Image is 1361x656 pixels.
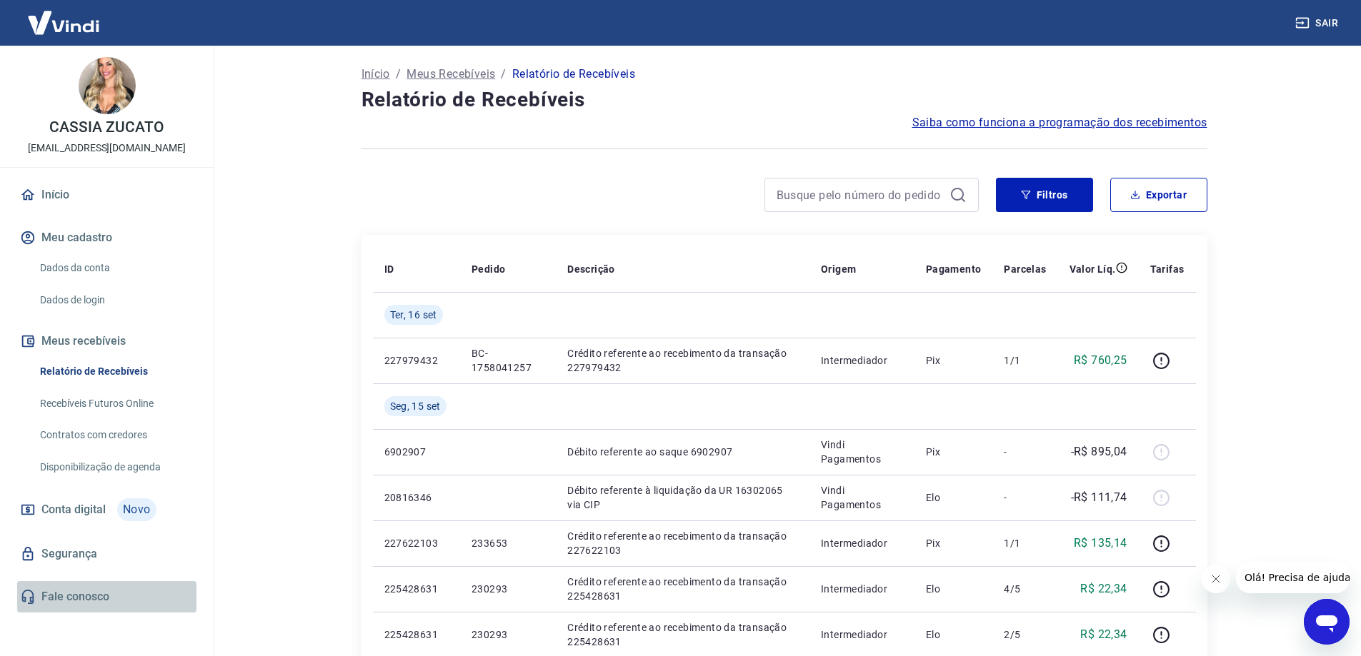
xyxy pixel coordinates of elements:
[512,66,635,83] p: Relatório de Recebíveis
[1080,626,1127,643] p: R$ 22,34
[821,536,903,550] p: Intermediador
[34,420,196,450] a: Contratos com credores
[390,399,441,413] span: Seg, 15 set
[390,308,437,322] span: Ter, 16 set
[567,529,798,557] p: Crédito referente ao recebimento da transação 227622103
[384,536,449,550] p: 227622103
[926,536,982,550] p: Pix
[567,620,798,649] p: Crédito referente ao recebimento da transação 225428631
[821,483,903,512] p: Vindi Pagamentos
[41,500,106,520] span: Conta digital
[926,445,982,459] p: Pix
[1071,489,1127,506] p: -R$ 111,74
[17,222,196,253] button: Meu cadastro
[362,66,390,83] a: Início
[821,262,856,276] p: Origem
[926,627,982,642] p: Elo
[567,575,798,603] p: Crédito referente ao recebimento da transação 225428631
[501,66,506,83] p: /
[1304,599,1350,645] iframe: Botão para abrir a janela de mensagens
[1080,580,1127,597] p: R$ 22,34
[1150,262,1185,276] p: Tarifas
[28,141,186,156] p: [EMAIL_ADDRESS][DOMAIN_NAME]
[1070,262,1116,276] p: Valor Líq.
[567,483,798,512] p: Débito referente à liquidação da UR 16302065 via CIP
[1004,490,1046,505] p: -
[384,582,449,596] p: 225428631
[117,498,156,521] span: Novo
[926,582,982,596] p: Elo
[17,1,110,44] img: Vindi
[472,627,544,642] p: 230293
[472,536,544,550] p: 233653
[996,178,1093,212] button: Filtros
[9,10,120,21] span: Olá! Precisa de ajuda?
[49,120,164,135] p: CASSIA ZUCATO
[34,253,196,283] a: Dados da conta
[1292,10,1344,36] button: Sair
[472,582,544,596] p: 230293
[1004,445,1046,459] p: -
[1071,443,1127,460] p: -R$ 895,04
[384,627,449,642] p: 225428631
[384,262,394,276] p: ID
[34,453,196,482] a: Disponibilização de agenda
[1236,562,1350,593] iframe: Mensagem da empresa
[777,184,944,206] input: Busque pelo número do pedido
[1074,535,1127,552] p: R$ 135,14
[1004,582,1046,596] p: 4/5
[1004,536,1046,550] p: 1/1
[926,490,982,505] p: Elo
[362,86,1207,114] h4: Relatório de Recebíveis
[1004,353,1046,368] p: 1/1
[472,262,505,276] p: Pedido
[821,582,903,596] p: Intermediador
[17,581,196,612] a: Fale conosco
[34,286,196,315] a: Dados de login
[17,538,196,570] a: Segurança
[17,326,196,357] button: Meus recebíveis
[1004,262,1046,276] p: Parcelas
[1004,627,1046,642] p: 2/5
[396,66,401,83] p: /
[17,493,196,527] a: Conta digitalNovo
[821,438,903,466] p: Vindi Pagamentos
[1202,565,1230,593] iframe: Fechar mensagem
[407,66,495,83] a: Meus Recebíveis
[34,357,196,386] a: Relatório de Recebíveis
[384,490,449,505] p: 20816346
[472,346,544,375] p: BC-1758041257
[1110,178,1207,212] button: Exportar
[926,262,982,276] p: Pagamento
[384,353,449,368] p: 227979432
[912,114,1207,131] a: Saiba como funciona a programação dos recebimentos
[821,353,903,368] p: Intermediador
[821,627,903,642] p: Intermediador
[567,346,798,375] p: Crédito referente ao recebimento da transação 227979432
[79,57,136,114] img: 14868c61-c1c8-43f9-b5f5-91babc737b98.jpeg
[384,445,449,459] p: 6902907
[567,262,615,276] p: Descrição
[34,389,196,418] a: Recebíveis Futuros Online
[567,445,798,459] p: Débito referente ao saque 6902907
[926,353,982,368] p: Pix
[17,179,196,211] a: Início
[1074,352,1127,369] p: R$ 760,25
